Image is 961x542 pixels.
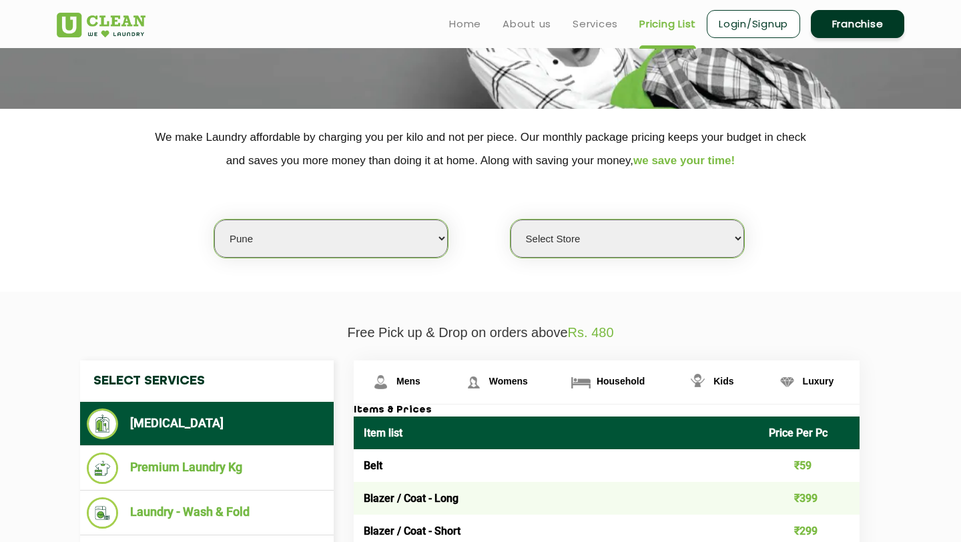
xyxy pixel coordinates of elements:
[713,376,733,386] span: Kids
[569,370,593,394] img: Household
[639,16,696,32] a: Pricing List
[57,125,904,172] p: We make Laundry affordable by charging you per kilo and not per piece. Our monthly package pricin...
[354,449,759,482] td: Belt
[57,13,145,37] img: UClean Laundry and Dry Cleaning
[354,482,759,515] td: Blazer / Coat - Long
[759,417,860,449] th: Price Per Pc
[775,370,799,394] img: Luxury
[87,497,118,529] img: Laundry - Wash & Fold
[87,409,118,439] img: Dry Cleaning
[573,16,618,32] a: Services
[462,370,485,394] img: Womens
[633,154,735,167] span: we save your time!
[80,360,334,402] h4: Select Services
[87,453,118,484] img: Premium Laundry Kg
[568,325,614,340] span: Rs. 480
[369,370,392,394] img: Mens
[354,404,860,417] h3: Items & Prices
[597,376,645,386] span: Household
[707,10,800,38] a: Login/Signup
[57,325,904,340] p: Free Pick up & Drop on orders above
[87,453,327,484] li: Premium Laundry Kg
[803,376,834,386] span: Luxury
[87,497,327,529] li: Laundry - Wash & Fold
[759,449,860,482] td: ₹59
[87,409,327,439] li: [MEDICAL_DATA]
[354,417,759,449] th: Item list
[811,10,904,38] a: Franchise
[686,370,709,394] img: Kids
[449,16,481,32] a: Home
[489,376,528,386] span: Womens
[396,376,420,386] span: Mens
[759,482,860,515] td: ₹399
[503,16,551,32] a: About us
